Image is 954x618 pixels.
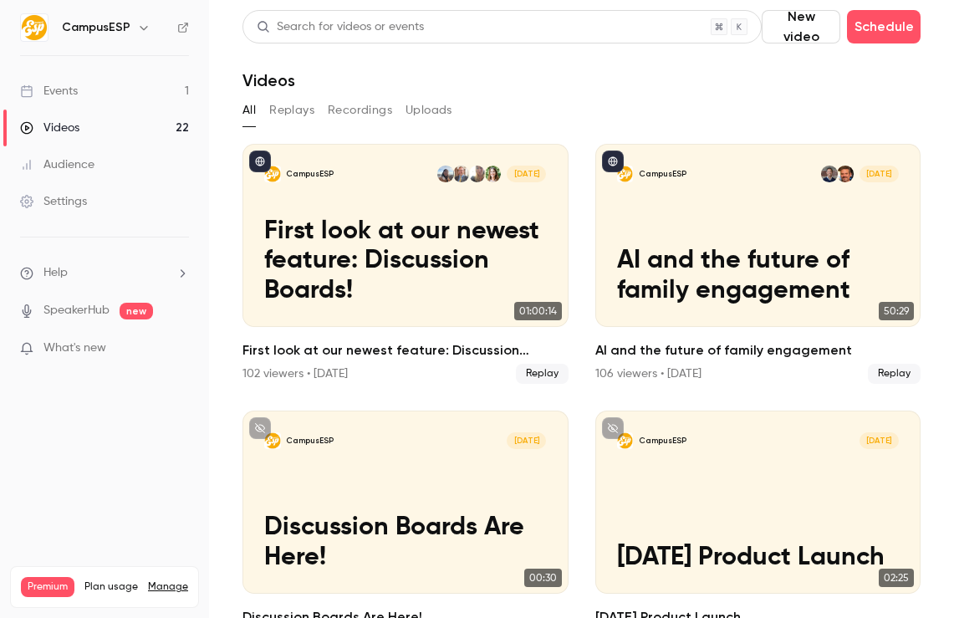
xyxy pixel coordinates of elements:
span: Premium [21,577,74,597]
button: unpublished [249,417,271,439]
button: unpublished [602,417,624,439]
span: What's new [43,340,106,357]
span: 01:00:14 [514,302,562,320]
span: 02:25 [879,569,914,587]
img: Gavin Grivna [453,166,469,181]
p: CampusESP [639,435,686,446]
img: September 2025 Product Launch [617,432,633,448]
li: AI and the future of family engagement [595,144,921,384]
p: CampusESP [639,168,686,179]
p: CampusESP [286,168,334,179]
button: New video [762,10,840,43]
img: Danielle Dreeszen [469,166,485,181]
img: Brooke Sterneck [485,166,501,181]
span: 00:30 [524,569,562,587]
img: First look at our newest feature: Discussion Boards! [264,166,280,181]
img: Dave Becker [821,166,837,181]
span: [DATE] [860,166,899,181]
p: [DATE] Product Launch [617,543,899,572]
button: Recordings [328,97,392,124]
h6: CampusESP [62,19,130,36]
p: CampusESP [286,435,334,446]
button: Uploads [406,97,452,124]
div: Search for videos or events [257,18,424,36]
span: [DATE] [507,432,546,448]
p: AI and the future of family engagement [617,246,899,305]
iframe: Noticeable Trigger [169,341,189,356]
a: AI and the future of family engagementCampusESPJames BrightDave Becker[DATE]AI and the future of ... [595,144,921,384]
a: First look at our newest feature: Discussion Boards!CampusESPBrooke SterneckDanielle DreeszenGavi... [242,144,569,384]
img: AI and the future of family engagement [617,166,633,181]
a: Manage [148,580,188,594]
img: CampusESP [21,14,48,41]
p: Discussion Boards Are Here! [264,513,546,572]
button: Replays [269,97,314,124]
button: All [242,97,256,124]
button: published [249,151,271,172]
div: 106 viewers • [DATE] [595,365,701,382]
li: help-dropdown-opener [20,264,189,282]
span: 50:29 [879,302,914,320]
section: Videos [242,10,921,608]
img: James Bright [837,166,853,181]
span: [DATE] [507,166,546,181]
img: Tiffany Zheng [437,166,453,181]
span: [DATE] [860,432,899,448]
div: Events [20,83,78,100]
button: published [602,151,624,172]
div: Settings [20,193,87,210]
h2: AI and the future of family engagement [595,340,921,360]
div: Audience [20,156,94,173]
div: Videos [20,120,79,136]
span: Help [43,264,68,282]
li: First look at our newest feature: Discussion Boards! [242,144,569,384]
button: Schedule [847,10,921,43]
h1: Videos [242,70,295,90]
a: SpeakerHub [43,302,110,319]
img: Discussion Boards Are Here! [264,432,280,448]
span: Replay [516,364,569,384]
h2: First look at our newest feature: Discussion Boards! [242,340,569,360]
p: First look at our newest feature: Discussion Boards! [264,217,546,305]
span: new [120,303,153,319]
span: Plan usage [84,580,138,594]
div: 102 viewers • [DATE] [242,365,348,382]
span: Replay [868,364,921,384]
